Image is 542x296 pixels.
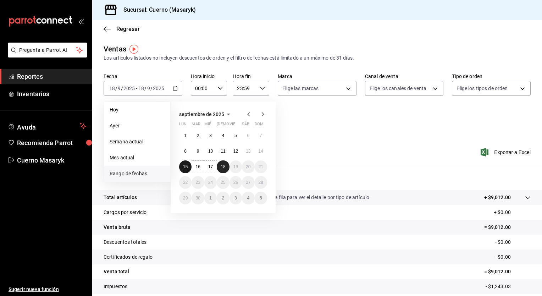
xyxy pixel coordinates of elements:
[192,192,204,204] button: 30 de septiembre de 2025
[282,85,319,92] span: Elige las marcas
[259,180,263,185] abbr: 28 de septiembre de 2025
[104,194,137,201] p: Total artículos
[370,85,426,92] span: Elige los canales de venta
[179,192,192,204] button: 29 de septiembre de 2025
[246,164,250,169] abbr: 20 de septiembre de 2025
[78,18,84,24] button: open_drawer_menu
[197,149,199,154] abbr: 9 de septiembre de 2025
[255,145,267,158] button: 14 de septiembre de 2025
[260,133,262,138] abbr: 7 de septiembre de 2025
[242,192,254,204] button: 4 de octubre de 2025
[233,180,238,185] abbr: 26 de septiembre de 2025
[486,283,531,290] p: - $1,243.03
[104,44,126,54] div: Ventas
[204,176,217,189] button: 24 de septiembre de 2025
[195,164,200,169] abbr: 16 de septiembre de 2025
[179,176,192,189] button: 22 de septiembre de 2025
[229,176,242,189] button: 26 de septiembre de 2025
[217,129,229,142] button: 4 de septiembre de 2025
[242,122,249,129] abbr: sábado
[234,196,237,201] abbr: 3 de octubre de 2025
[452,74,531,79] label: Tipo de orden
[195,180,200,185] abbr: 23 de septiembre de 2025
[184,149,187,154] abbr: 8 de septiembre de 2025
[242,176,254,189] button: 27 de septiembre de 2025
[104,224,131,231] p: Venta bruta
[204,192,217,204] button: 1 de octubre de 2025
[209,133,212,138] abbr: 3 de septiembre de 2025
[179,111,224,117] span: septiembre de 2025
[110,138,165,146] span: Semana actual
[179,145,192,158] button: 8 de septiembre de 2025
[233,149,238,154] abbr: 12 de septiembre de 2025
[365,74,444,79] label: Canal de venta
[259,164,263,169] abbr: 21 de septiembre de 2025
[104,54,531,62] div: Los artículos listados no incluyen descuentos de orden y el filtro de fechas está limitado a un m...
[484,194,511,201] p: + $9,012.00
[179,110,233,119] button: septiembre de 2025
[484,268,531,275] p: = $9,012.00
[104,74,182,79] label: Fecha
[5,51,87,59] a: Pregunta a Parrot AI
[233,164,238,169] abbr: 19 de septiembre de 2025
[110,122,165,130] span: Ayer
[138,86,144,91] input: --
[246,180,250,185] abbr: 27 de septiembre de 2025
[204,129,217,142] button: 3 de septiembre de 2025
[255,176,267,189] button: 28 de septiembre de 2025
[482,148,531,157] button: Exportar a Excel
[222,196,225,201] abbr: 2 de octubre de 2025
[17,89,86,99] span: Inventarios
[192,129,204,142] button: 2 de septiembre de 2025
[255,192,267,204] button: 5 de octubre de 2025
[104,173,531,182] p: Resumen
[17,155,86,165] span: Cuerno Masaryk
[278,74,356,79] label: Marca
[247,196,249,201] abbr: 4 de octubre de 2025
[192,145,204,158] button: 9 de septiembre de 2025
[104,239,146,246] p: Descuentos totales
[116,26,140,32] span: Regresar
[104,283,127,290] p: Impuestos
[123,86,135,91] input: ----
[8,43,87,57] button: Pregunta a Parrot AI
[229,160,242,173] button: 19 de septiembre de 2025
[104,268,129,275] p: Venta total
[192,122,200,129] abbr: martes
[104,26,140,32] button: Regresar
[217,176,229,189] button: 25 de septiembre de 2025
[129,45,138,54] img: Tooltip marker
[209,196,212,201] abbr: 1 de octubre de 2025
[19,46,76,54] span: Pregunta a Parrot AI
[208,164,213,169] abbr: 17 de septiembre de 2025
[117,86,121,91] input: --
[255,122,264,129] abbr: domingo
[208,180,213,185] abbr: 24 de septiembre de 2025
[150,86,153,91] span: /
[118,6,196,14] h3: Sucursal: Cuerno (Masaryk)
[183,180,188,185] abbr: 22 de septiembre de 2025
[222,133,225,138] abbr: 4 de septiembre de 2025
[242,145,254,158] button: 13 de septiembre de 2025
[247,133,249,138] abbr: 6 de septiembre de 2025
[110,170,165,177] span: Rango de fechas
[110,154,165,161] span: Mes actual
[204,122,211,129] abbr: miércoles
[233,74,269,79] label: Hora fin
[221,164,225,169] abbr: 18 de septiembre de 2025
[136,86,137,91] span: -
[217,192,229,204] button: 2 de octubre de 2025
[17,122,77,130] span: Ayuda
[195,196,200,201] abbr: 30 de septiembre de 2025
[17,72,86,81] span: Reportes
[217,145,229,158] button: 11 de septiembre de 2025
[192,176,204,189] button: 23 de septiembre de 2025
[255,160,267,173] button: 21 de septiembre de 2025
[495,253,531,261] p: - $0.00
[221,180,225,185] abbr: 25 de septiembre de 2025
[115,86,117,91] span: /
[183,164,188,169] abbr: 15 de septiembre de 2025
[234,133,237,138] abbr: 5 de septiembre de 2025
[494,209,531,216] p: + $0.00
